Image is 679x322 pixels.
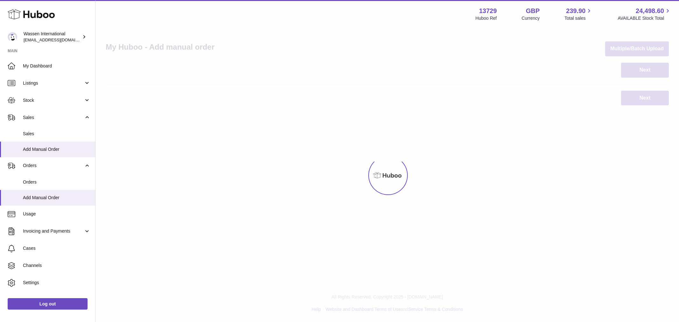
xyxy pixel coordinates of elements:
[23,131,90,137] span: Sales
[522,15,540,21] div: Currency
[476,15,497,21] div: Huboo Ref
[23,80,84,86] span: Listings
[23,63,90,69] span: My Dashboard
[23,195,90,201] span: Add Manual Order
[23,179,90,185] span: Orders
[479,7,497,15] strong: 13729
[564,7,593,21] a: 239.90 Total sales
[23,280,90,286] span: Settings
[618,15,671,21] span: AVAILABLE Stock Total
[23,245,90,251] span: Cases
[526,7,540,15] strong: GBP
[23,211,90,217] span: Usage
[24,31,81,43] div: Wassen International
[8,32,17,42] img: gemma.moses@wassen.com
[23,146,90,152] span: Add Manual Order
[564,15,593,21] span: Total sales
[23,115,84,121] span: Sales
[23,262,90,269] span: Channels
[566,7,585,15] span: 239.90
[23,97,84,103] span: Stock
[618,7,671,21] a: 24,498.60 AVAILABLE Stock Total
[23,228,84,234] span: Invoicing and Payments
[636,7,664,15] span: 24,498.60
[23,163,84,169] span: Orders
[8,298,88,310] a: Log out
[24,37,94,42] span: [EMAIL_ADDRESS][DOMAIN_NAME]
